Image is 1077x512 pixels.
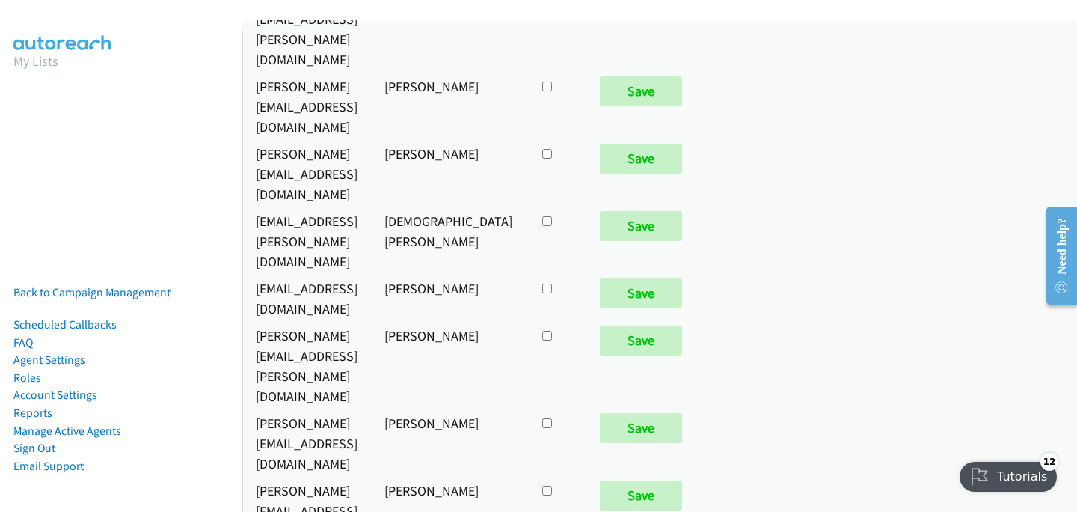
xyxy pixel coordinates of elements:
[600,413,682,443] input: Save
[13,441,55,455] a: Sign Out
[242,140,371,207] td: [PERSON_NAME][EMAIL_ADDRESS][DOMAIN_NAME]
[13,317,117,332] a: Scheduled Callbacks
[600,278,682,308] input: Save
[242,73,371,140] td: [PERSON_NAME][EMAIL_ADDRESS][DOMAIN_NAME]
[13,459,84,473] a: Email Support
[13,52,58,70] a: My Lists
[242,322,371,409] td: [PERSON_NAME][EMAIL_ADDRESS][PERSON_NAME][DOMAIN_NAME]
[951,447,1066,501] iframe: Checklist
[600,481,682,511] input: Save
[1034,196,1077,315] iframe: Resource Center
[13,285,171,299] a: Back to Campaign Management
[371,73,526,140] td: [PERSON_NAME]
[13,388,97,402] a: Account Settings
[13,424,121,438] a: Manage Active Agents
[600,76,682,106] input: Save
[13,353,85,367] a: Agent Settings
[371,275,526,322] td: [PERSON_NAME]
[13,371,41,385] a: Roles
[371,207,526,275] td: [DEMOGRAPHIC_DATA][PERSON_NAME]
[371,140,526,207] td: [PERSON_NAME]
[242,275,371,322] td: [EMAIL_ADDRESS][DOMAIN_NAME]
[600,144,682,174] input: Save
[600,211,682,241] input: Save
[13,335,33,350] a: FAQ
[13,406,52,420] a: Reports
[371,409,526,477] td: [PERSON_NAME]
[600,326,682,356] input: Save
[242,409,371,477] td: [PERSON_NAME][EMAIL_ADDRESS][DOMAIN_NAME]
[371,322,526,409] td: [PERSON_NAME]
[242,207,371,275] td: [EMAIL_ADDRESS][PERSON_NAME][DOMAIN_NAME]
